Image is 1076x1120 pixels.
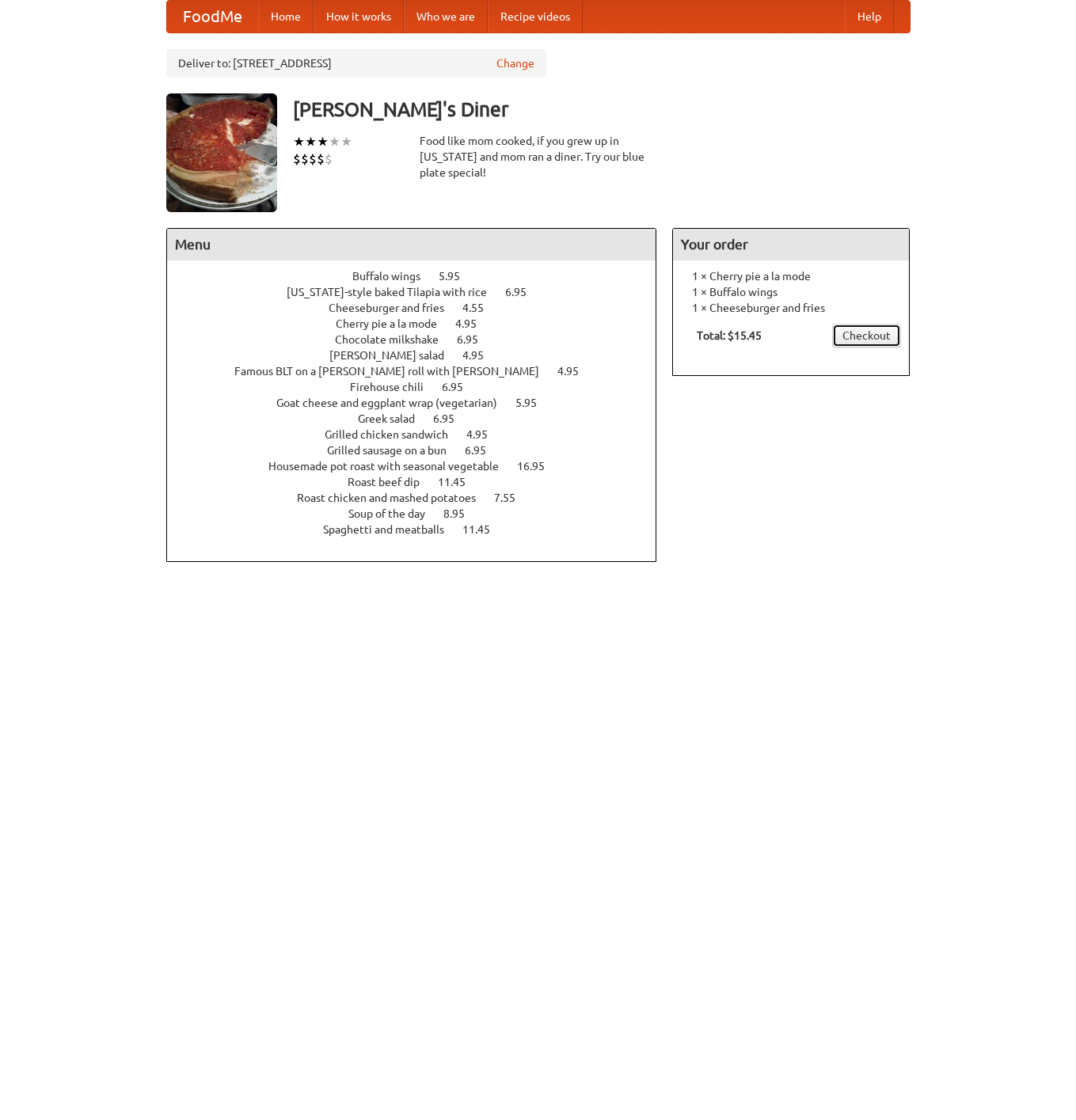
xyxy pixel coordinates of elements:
span: 4.95 [455,317,492,330]
li: $ [325,150,333,168]
h4: Your order [673,229,909,260]
span: Roast chicken and mashed potatoes [297,492,492,504]
a: Roast chicken and mashed potatoes 7.55 [297,492,545,504]
span: 6.95 [505,286,542,298]
span: Soup of the day [348,507,441,520]
span: Greek salad [358,412,431,425]
a: Who we are [404,1,488,32]
li: ★ [293,133,305,150]
span: 8.95 [443,507,481,520]
span: 6.95 [457,333,494,346]
li: 1 × Cheeseburger and fries [681,300,901,316]
span: 7.55 [494,492,531,504]
li: ★ [305,133,317,150]
a: How it works [314,1,404,32]
a: Change [496,55,534,71]
li: $ [301,150,309,168]
span: 4.95 [462,349,500,362]
span: Cheeseburger and fries [329,302,460,314]
li: ★ [317,133,329,150]
a: Recipe videos [488,1,583,32]
span: [PERSON_NAME] salad [329,349,460,362]
a: Grilled sausage on a bun 6.95 [327,444,515,457]
div: Deliver to: [STREET_ADDRESS] [166,49,546,78]
span: Grilled chicken sandwich [325,428,464,441]
a: Goat cheese and eggplant wrap (vegetarian) 5.95 [276,397,566,409]
span: Goat cheese and eggplant wrap (vegetarian) [276,397,513,409]
a: Firehouse chili 6.95 [350,381,492,393]
span: Chocolate milkshake [335,333,454,346]
li: $ [309,150,317,168]
a: Roast beef dip 11.45 [348,476,495,488]
span: Cherry pie a la mode [336,317,453,330]
span: Grilled sausage on a bun [327,444,462,457]
a: Cherry pie a la mode 4.95 [336,317,506,330]
a: Checkout [832,324,901,347]
div: Food like mom cooked, if you grew up in [US_STATE] and mom ran a diner. Try our blue plate special! [420,133,657,180]
span: 5.95 [515,397,553,409]
b: Total: $15.45 [697,329,762,342]
li: 1 × Cherry pie a la mode [681,268,901,284]
a: Greek salad 6.95 [358,412,484,425]
a: Grilled chicken sandwich 4.95 [325,428,517,441]
a: Buffalo wings 5.95 [352,270,489,283]
a: Spaghetti and meatballs 11.45 [323,523,519,536]
li: 1 × Buffalo wings [681,284,901,300]
span: 4.95 [466,428,504,441]
li: $ [317,150,325,168]
span: 16.95 [517,460,561,473]
h3: [PERSON_NAME]'s Diner [293,93,911,125]
span: Firehouse chili [350,381,439,393]
a: Help [845,1,894,32]
a: Home [258,1,314,32]
span: 11.45 [438,476,481,488]
span: 6.95 [433,412,470,425]
a: Chocolate milkshake 6.95 [335,333,508,346]
span: [US_STATE]-style baked Tilapia with rice [287,286,503,298]
a: FoodMe [167,1,258,32]
li: ★ [329,133,340,150]
li: $ [293,150,301,168]
span: Roast beef dip [348,476,435,488]
span: Housemade pot roast with seasonal vegetable [268,460,515,473]
h4: Menu [167,229,656,260]
span: Famous BLT on a [PERSON_NAME] roll with [PERSON_NAME] [234,365,555,378]
span: 4.95 [557,365,595,378]
a: [US_STATE]-style baked Tilapia with rice 6.95 [287,286,556,298]
a: [PERSON_NAME] salad 4.95 [329,349,513,362]
span: 6.95 [442,381,479,393]
span: Buffalo wings [352,270,436,283]
span: Spaghetti and meatballs [323,523,460,536]
a: Housemade pot roast with seasonal vegetable 16.95 [268,460,574,473]
span: 5.95 [439,270,476,283]
li: ★ [340,133,352,150]
span: 4.55 [462,302,500,314]
a: Famous BLT on a [PERSON_NAME] roll with [PERSON_NAME] 4.95 [234,365,608,378]
a: Cheeseburger and fries 4.55 [329,302,513,314]
img: angular.jpg [166,93,277,212]
span: 6.95 [465,444,502,457]
a: Soup of the day 8.95 [348,507,494,520]
span: 11.45 [462,523,506,536]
